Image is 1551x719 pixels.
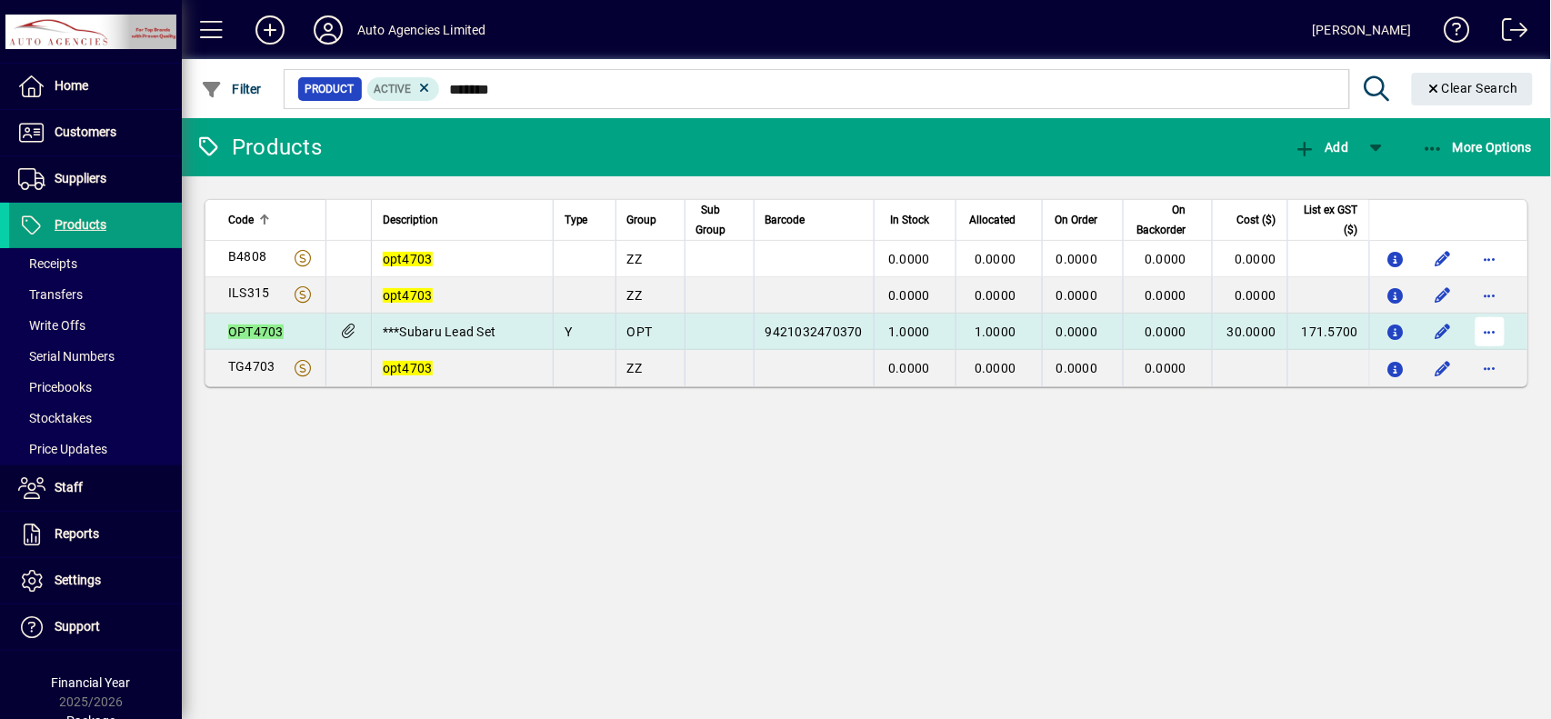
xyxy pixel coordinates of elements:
[9,434,182,464] a: Price Updates
[565,210,605,230] div: Type
[241,14,299,46] button: Add
[1056,361,1098,375] span: 0.0000
[565,325,572,339] span: Y
[627,361,643,375] span: ZZ
[1212,277,1287,314] td: 0.0000
[9,64,182,109] a: Home
[228,249,266,264] span: B4808
[55,171,106,185] span: Suppliers
[9,310,182,341] a: Write Offs
[1299,200,1358,240] span: List ex GST ($)
[55,217,106,232] span: Products
[18,256,77,271] span: Receipts
[1294,140,1348,155] span: Add
[9,403,182,434] a: Stocktakes
[305,80,355,98] span: Product
[1428,281,1457,310] button: Edit
[9,248,182,279] a: Receipts
[9,465,182,511] a: Staff
[1145,325,1186,339] span: 0.0000
[975,252,1016,266] span: 0.0000
[55,480,83,494] span: Staff
[1287,314,1369,350] td: 171.5700
[1135,200,1186,240] span: On Backorder
[765,325,863,339] span: 9421032470370
[196,73,266,105] button: Filter
[1428,317,1457,346] button: Edit
[18,380,92,394] span: Pricebooks
[367,77,440,101] mat-chip: Activation Status: Active
[9,110,182,155] a: Customers
[228,359,275,374] span: TG4703
[1145,361,1186,375] span: 0.0000
[52,675,131,690] span: Financial Year
[1422,140,1533,155] span: More Options
[975,325,1016,339] span: 1.0000
[967,210,1033,230] div: Allocated
[1145,252,1186,266] span: 0.0000
[1428,245,1457,274] button: Edit
[9,372,182,403] a: Pricebooks
[1476,317,1505,346] button: More options
[627,325,653,339] span: OPT
[299,14,357,46] button: Profile
[357,15,486,45] div: Auto Agencies Limited
[375,83,412,95] span: Active
[888,325,930,339] span: 1.0000
[1412,73,1534,105] button: Clear
[975,288,1016,303] span: 0.0000
[1476,281,1505,310] button: More options
[55,125,116,139] span: Customers
[696,200,743,240] div: Sub Group
[9,604,182,650] a: Support
[228,325,284,339] em: OPT4703
[1212,241,1287,277] td: 0.0000
[195,133,322,162] div: Products
[383,210,542,230] div: Description
[201,82,262,96] span: Filter
[18,318,85,333] span: Write Offs
[1289,131,1353,164] button: Add
[55,619,100,634] span: Support
[888,252,930,266] span: 0.0000
[1054,210,1115,230] div: On Order
[383,361,433,375] em: opt4703
[55,526,99,541] span: Reports
[9,341,182,372] a: Serial Numbers
[1426,81,1519,95] span: Clear Search
[9,156,182,202] a: Suppliers
[765,210,863,230] div: Barcode
[1212,314,1287,350] td: 30.0000
[1476,354,1505,383] button: More options
[888,361,930,375] span: 0.0000
[1056,252,1098,266] span: 0.0000
[18,442,107,456] span: Price Updates
[1313,15,1412,45] div: [PERSON_NAME]
[1055,210,1097,230] span: On Order
[696,200,726,240] span: Sub Group
[383,325,496,339] span: ***Subaru Lead Set
[18,349,115,364] span: Serial Numbers
[1417,131,1537,164] button: More Options
[975,361,1016,375] span: 0.0000
[1430,4,1470,63] a: Knowledge Base
[891,210,930,230] span: In Stock
[1145,288,1186,303] span: 0.0000
[1428,354,1457,383] button: Edit
[228,210,254,230] span: Code
[886,210,946,230] div: In Stock
[970,210,1016,230] span: Allocated
[1237,210,1276,230] span: Cost ($)
[1056,288,1098,303] span: 0.0000
[383,288,433,303] em: opt4703
[627,210,657,230] span: Group
[565,210,588,230] span: Type
[18,411,92,425] span: Stocktakes
[9,279,182,310] a: Transfers
[9,558,182,604] a: Settings
[1488,4,1528,63] a: Logout
[55,573,101,587] span: Settings
[1476,245,1505,274] button: More options
[627,288,643,303] span: ZZ
[765,210,806,230] span: Barcode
